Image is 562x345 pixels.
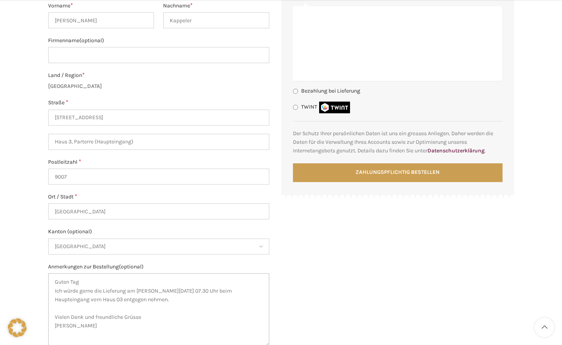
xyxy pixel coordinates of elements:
label: Firmenname [48,36,269,45]
label: Kanton [48,227,269,236]
span: Kanton [48,238,269,255]
span: (optional) [67,228,92,235]
label: Nachname [163,2,269,10]
label: Postleitzahl [48,158,269,166]
label: Straße [48,98,269,107]
iframe: Sicherer Eingaberahmen für Zahlungen [297,13,495,73]
label: TWINT [301,104,352,110]
button: Zahlungspflichtig bestellen [293,163,503,182]
input: Straßenname und Hausnummer [48,109,269,126]
label: Bezahlung bei Lieferung [301,88,360,94]
img: TWINT [319,102,350,113]
input: Wohnung, Suite, Zimmer usw. (optional) [48,134,269,150]
label: Land / Region [48,71,269,80]
label: Ort / Stadt [48,193,269,201]
p: Der Schutz Ihrer persönlichen Daten ist uns ein grosses Anliegen. Daher werden die Daten für die ... [293,129,503,156]
a: Scroll to top button [535,318,554,337]
a: Datenschutzerklärung [427,147,485,154]
span: (optional) [119,263,144,270]
strong: [GEOGRAPHIC_DATA] [48,83,102,89]
label: Vorname [48,2,154,10]
label: Anmerkungen zur Bestellung [48,263,269,271]
span: St. Gallen [49,239,269,254]
span: (optional) [79,37,104,44]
